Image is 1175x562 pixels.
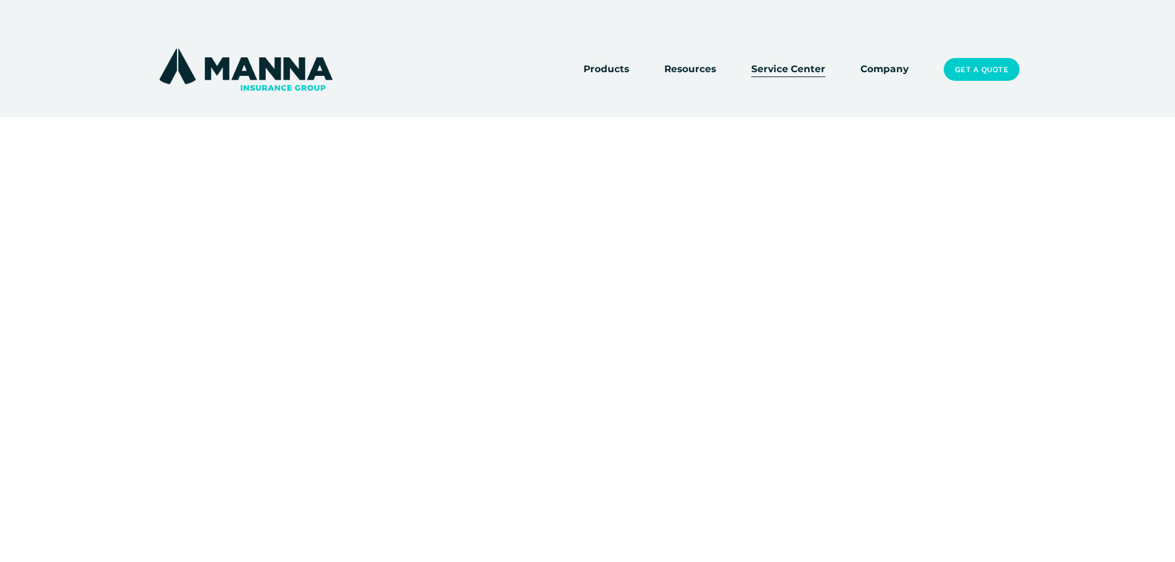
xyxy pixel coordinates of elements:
a: Service Center [751,61,825,78]
span: Products [583,62,629,77]
span: Resources [664,62,716,77]
a: Get a Quote [944,58,1019,81]
a: folder dropdown [664,61,716,78]
a: folder dropdown [583,61,629,78]
a: Company [860,61,909,78]
img: Manna Insurance Group [156,46,336,94]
